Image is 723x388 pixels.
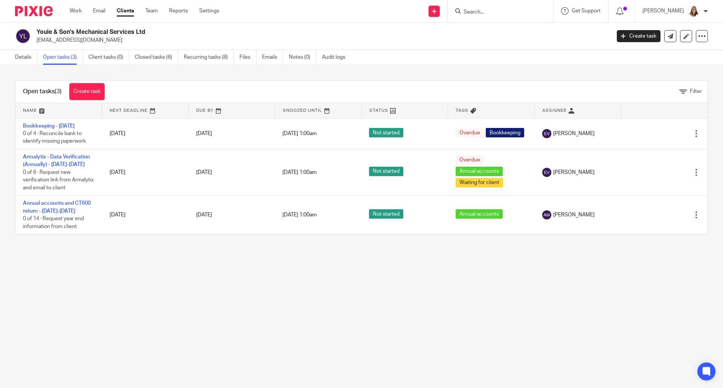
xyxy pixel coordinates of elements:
span: [DATE] [196,131,212,136]
a: Details [15,50,37,65]
img: svg%3E [15,28,31,44]
span: Snoozed Until [283,108,322,113]
td: [DATE] [102,196,189,234]
a: Files [239,50,256,65]
span: Not started [369,128,403,137]
td: [DATE] [102,149,189,195]
p: [EMAIL_ADDRESS][DOMAIN_NAME] [37,37,606,44]
span: Overdue [456,128,484,137]
span: Annual accounts [456,209,503,219]
a: Create task [617,30,660,42]
a: Audit logs [322,50,351,65]
span: Not started [369,209,403,219]
span: [DATE] 1:00am [282,170,317,175]
span: 0 of 6 · Request new verification link from Armalytix and email to client [23,170,94,190]
img: Pixie [15,6,53,16]
span: (3) [55,88,62,94]
img: svg%3E [542,129,551,138]
h2: Youle & Son's Mechanical Services Ltd [37,28,492,36]
span: [DATE] [196,212,212,218]
h1: Open tasks [23,88,62,96]
span: 0 of 4 · Reconcile bank to identify missing paperwork [23,131,86,144]
a: Open tasks (3) [43,50,83,65]
img: svg%3E [542,210,551,219]
a: Team [145,7,158,15]
a: Work [70,7,82,15]
span: [PERSON_NAME] [553,211,595,219]
span: Status [369,108,388,113]
a: Closed tasks (6) [135,50,178,65]
p: [PERSON_NAME] [642,7,684,15]
span: Annual accounts [456,167,503,176]
span: Filter [690,89,702,94]
a: Bookkeeping - [DATE] [23,123,75,129]
a: Notes (0) [289,50,316,65]
a: Create task [69,83,105,100]
span: [DATE] 1:00am [282,212,317,218]
img: svg%3E [542,168,551,177]
span: [DATE] [196,170,212,175]
input: Search [463,9,531,16]
span: Get Support [572,8,601,14]
a: Email [93,7,105,15]
span: Overdue [456,155,484,165]
img: Me%201.png [688,5,700,17]
span: 0 of 14 · Request year end information from client [23,216,84,229]
td: [DATE] [102,118,189,149]
a: Recurring tasks (8) [184,50,234,65]
a: Reports [169,7,188,15]
span: Waiting for client [456,178,503,187]
a: Client tasks (0) [88,50,129,65]
span: Not started [369,167,403,176]
a: Armalytix - Data Verification (Annually) - [DATE]-[DATE] [23,154,90,167]
a: Settings [199,7,219,15]
span: Bookkeeping [486,128,524,137]
span: [DATE] 1:00am [282,131,317,136]
span: Tags [456,108,468,113]
a: Clients [117,7,134,15]
a: Emails [262,50,283,65]
span: [PERSON_NAME] [553,169,595,176]
span: [PERSON_NAME] [553,130,595,137]
a: Annual accounts and CT600 return - [DATE]-[DATE] [23,201,91,213]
